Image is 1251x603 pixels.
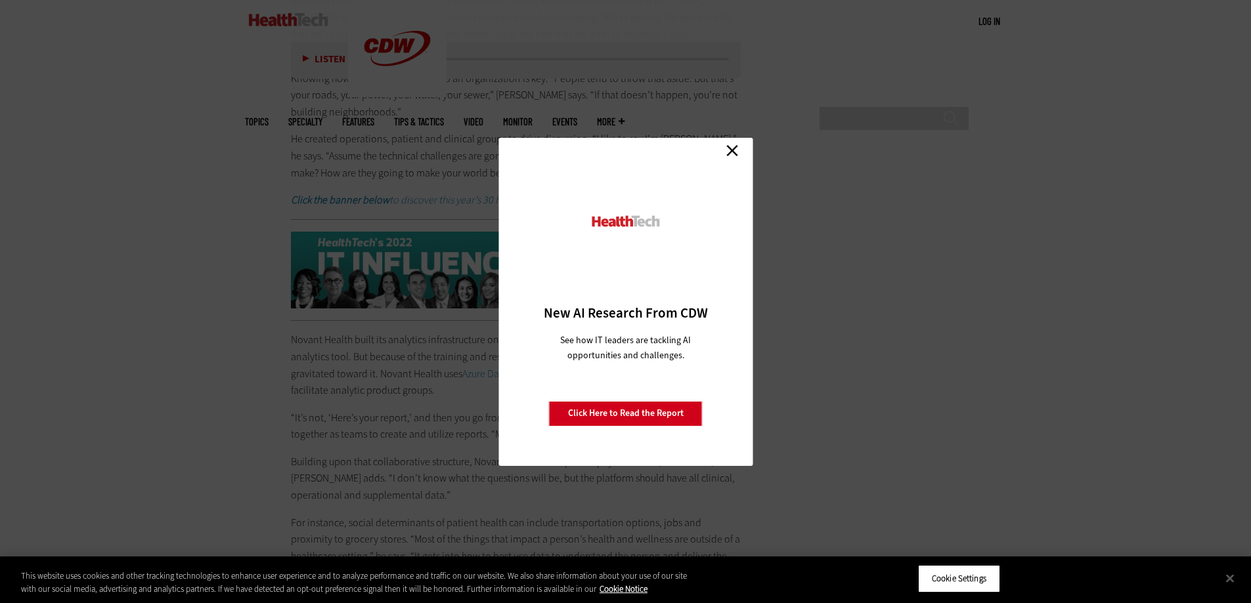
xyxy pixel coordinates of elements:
h3: New AI Research From CDW [521,304,730,322]
button: Cookie Settings [918,565,1000,593]
a: Click Here to Read the Report [549,401,703,426]
p: See how IT leaders are tackling AI opportunities and challenges. [544,333,707,363]
div: This website uses cookies and other tracking technologies to enhance user experience and to analy... [21,570,688,595]
button: Close [1216,564,1244,593]
a: More information about your privacy [600,583,647,594]
a: Close [722,141,742,161]
img: HealthTech_0.png [590,215,661,228]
